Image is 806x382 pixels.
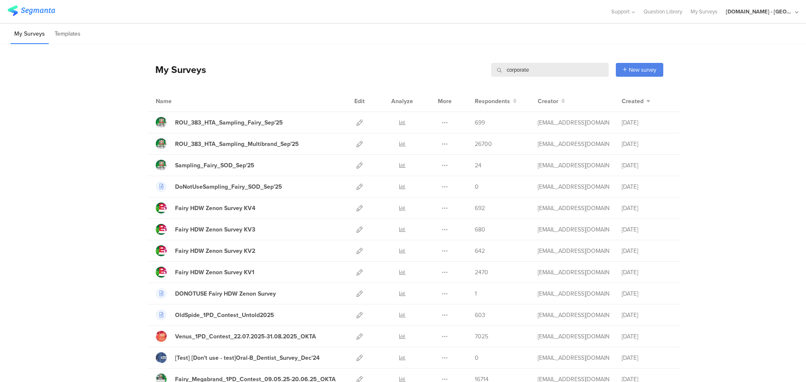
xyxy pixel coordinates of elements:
[622,204,672,213] div: [DATE]
[622,182,672,191] div: [DATE]
[538,289,609,298] div: gheorghe.a.4@pg.com
[175,268,254,277] div: Fairy HDW Zenon Survey KV1
[475,353,479,362] span: 0
[622,97,650,106] button: Created
[622,118,672,127] div: [DATE]
[726,8,793,16] div: [DOMAIN_NAME] - [GEOGRAPHIC_DATA]
[475,289,477,298] span: 1
[622,353,672,362] div: [DATE]
[175,161,254,170] div: Sampling_Fairy_SOD_Sep'25
[475,311,485,320] span: 603
[156,97,206,106] div: Name
[538,97,565,106] button: Creator
[475,97,517,106] button: Respondents
[475,204,485,213] span: 692
[622,247,672,255] div: [DATE]
[175,311,274,320] div: OldSpide_1PD_Contest_Untold2025
[629,66,656,74] span: New survey
[156,288,276,299] a: DONOTUSE Fairy HDW Zenon Survey
[156,245,255,256] a: Fairy HDW Zenon Survey KV2
[538,225,609,234] div: gheorghe.a.4@pg.com
[538,311,609,320] div: gheorghe.a.4@pg.com
[622,140,672,148] div: [DATE]
[475,247,485,255] span: 642
[10,24,49,44] li: My Surveys
[390,91,415,112] div: Analyze
[475,182,479,191] span: 0
[156,352,319,363] a: [Test] [Don't use - test]Oral-B_Dentist_Survey_Dec'24
[156,309,274,320] a: OldSpide_1PD_Contest_Untold2025
[475,225,485,234] span: 680
[538,140,609,148] div: gheorghe.a.4@pg.com
[156,203,255,213] a: Fairy HDW Zenon Survey KV4
[156,224,255,235] a: Fairy HDW Zenon Survey KV3
[622,289,672,298] div: [DATE]
[175,140,299,148] div: ROU_383_HTA_Sampling_Multibrand_Sep'25
[538,332,609,341] div: jansson.cj@pg.com
[175,247,255,255] div: Fairy HDW Zenon Survey KV2
[622,97,644,106] span: Created
[538,247,609,255] div: gheorghe.a.4@pg.com
[175,289,276,298] div: DONOTUSE Fairy HDW Zenon Survey
[538,97,558,106] span: Creator
[156,331,316,342] a: Venus_1PD_Contest_22.07.2025-31.08.2025_OKTA
[156,138,299,149] a: ROU_383_HTA_Sampling_Multibrand_Sep'25
[622,268,672,277] div: [DATE]
[475,118,485,127] span: 699
[475,332,488,341] span: 7025
[175,225,255,234] div: Fairy HDW Zenon Survey KV3
[538,118,609,127] div: gheorghe.a.4@pg.com
[175,182,282,191] div: DoNotUseSampling_Fairy_SOD_Sep'25
[475,161,482,170] span: 24
[8,5,55,16] img: segmanta logo
[175,353,319,362] div: [Test] [Don't use - test]Oral-B_Dentist_Survey_Dec'24
[475,268,488,277] span: 2470
[175,118,283,127] div: ROU_383_HTA_Sampling_Fairy_Sep'25
[351,91,369,112] div: Edit
[611,8,630,16] span: Support
[156,267,254,278] a: Fairy HDW Zenon Survey KV1
[538,204,609,213] div: gheorghe.a.4@pg.com
[538,182,609,191] div: gheorghe.a.4@pg.com
[156,117,283,128] a: ROU_383_HTA_Sampling_Fairy_Sep'25
[475,140,492,148] span: 26700
[622,311,672,320] div: [DATE]
[622,332,672,341] div: [DATE]
[538,353,609,362] div: betbeder.mb@pg.com
[538,268,609,277] div: gheorghe.a.4@pg.com
[147,62,206,77] div: My Surveys
[156,181,282,192] a: DoNotUseSampling_Fairy_SOD_Sep'25
[175,204,255,213] div: Fairy HDW Zenon Survey KV4
[538,161,609,170] div: gheorghe.a.4@pg.com
[475,97,510,106] span: Respondents
[491,63,609,77] input: Survey Name, Creator...
[622,225,672,234] div: [DATE]
[622,161,672,170] div: [DATE]
[156,160,254,171] a: Sampling_Fairy_SOD_Sep'25
[436,91,454,112] div: More
[175,332,316,341] div: Venus_1PD_Contest_22.07.2025-31.08.2025_OKTA
[51,24,84,44] li: Templates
